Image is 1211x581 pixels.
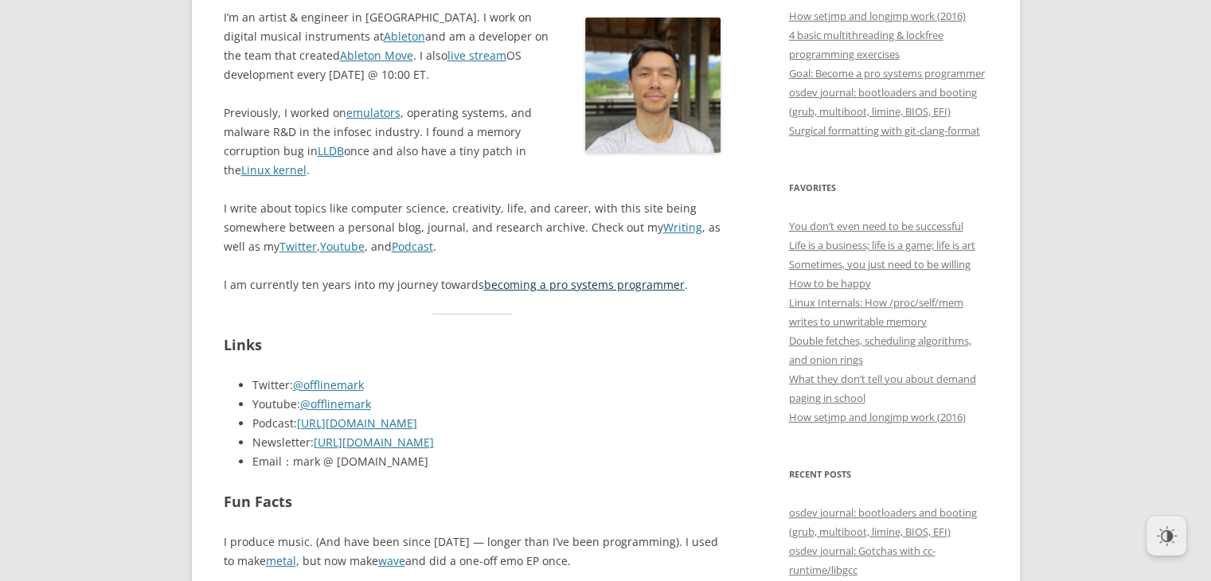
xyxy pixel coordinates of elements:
a: Writing [663,220,702,235]
a: osdev journal: bootloaders and booting (grub, multiboot, limine, BIOS, EFI) [789,85,977,119]
a: Surgical formatting with git-clang-format [789,123,980,138]
a: Ableton Move [340,48,413,63]
a: Linux Internals: How /proc/self/mem writes to unwritable memory [789,295,963,329]
h3: Recent Posts [789,465,988,484]
a: You don’t even need to be successful [789,219,963,233]
li: Email：mark @ [DOMAIN_NAME] [252,452,721,471]
a: wave [378,553,405,568]
a: Podcast [392,239,433,254]
a: osdev journal: bootloaders and booting (grub, multiboot, limine, BIOS, EFI) [789,505,977,539]
p: I’m an artist & engineer in [GEOGRAPHIC_DATA]. I work on digital musical instruments at and am a ... [224,8,721,84]
a: Sometimes, you just need to be willing [789,257,971,271]
a: @offlinemark [300,396,371,411]
a: Linux kernel [241,162,307,177]
p: I write about topics like computer science, creativity, life, and career, with this site being so... [224,199,721,256]
a: becoming a pro systems programmer [484,277,685,292]
a: Ableton [384,29,425,44]
p: I am currently ten years into my journey towards . [224,275,721,294]
a: What they don’t tell you about demand paging in school [789,372,976,405]
a: Double fetches, scheduling algorithms, and onion rings [789,333,971,367]
li: Youtube: [252,395,721,414]
a: metal [266,553,296,568]
a: emulators [346,105,400,120]
h2: Links [224,333,721,357]
a: [URL][DOMAIN_NAME] [297,415,417,431]
a: 4 basic multithreading & lockfree programming exercises [789,28,943,61]
h2: Fun Facts [224,490,721,513]
h3: Favorites [789,178,988,197]
a: How setjmp and longjmp work (2016) [789,9,966,23]
a: osdev journal: Gotchas with cc-runtime/libgcc [789,544,936,577]
a: Goal: Become a pro systems programmer [789,66,985,80]
p: I produce music. (And have been since [DATE] — longer than I’ve been programming). I used to make... [224,532,721,571]
a: Life is a business; life is a game; life is art [789,238,975,252]
a: live stream [447,48,506,63]
a: How to be happy [789,276,871,290]
a: LLDB [318,143,344,158]
a: [URL][DOMAIN_NAME] [314,435,434,450]
p: Previously, I worked on , operating systems, and malware R&D in the infosec industry. I found a m... [224,103,721,180]
a: Twitter [279,239,317,254]
li: Newsletter: [252,433,721,452]
li: Twitter: [252,376,721,395]
a: How setjmp and longjmp work (2016) [789,410,966,424]
a: Youtube [320,239,365,254]
li: Podcast: [252,414,721,433]
a: @offlinemark [293,377,364,392]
